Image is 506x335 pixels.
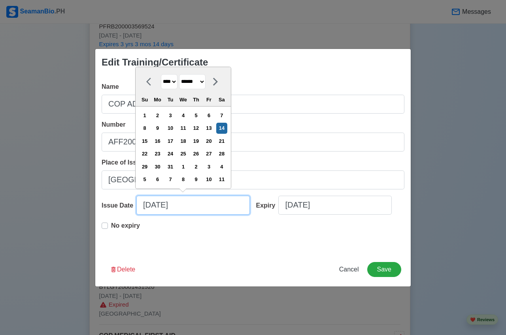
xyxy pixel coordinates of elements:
div: Choose Wednesday, August 25th, 2021 [178,148,189,159]
div: Choose Thursday, September 2nd, 2021 [191,161,201,172]
button: Cancel [334,262,364,277]
div: Edit Training/Certificate [102,55,208,69]
div: Sa [216,94,227,105]
div: Choose Friday, August 27th, 2021 [204,148,214,159]
div: Choose Monday, August 30th, 2021 [152,161,163,172]
div: Choose Wednesday, August 11th, 2021 [178,123,189,133]
div: Choose Tuesday, August 17th, 2021 [165,136,176,146]
div: Choose Tuesday, August 24th, 2021 [165,148,176,159]
div: Choose Tuesday, August 10th, 2021 [165,123,176,133]
div: Choose Wednesday, August 4th, 2021 [178,110,189,121]
div: Expiry [256,201,279,210]
div: Fr [204,94,214,105]
input: Ex: COP Medical First Aid (VI/4) [102,95,404,114]
div: Choose Tuesday, August 31st, 2021 [165,161,176,172]
div: Choose Sunday, August 1st, 2021 [140,110,150,121]
div: Choose Friday, August 20th, 2021 [204,136,214,146]
div: Choose Sunday, September 5th, 2021 [140,174,150,185]
div: Choose Wednesday, September 8th, 2021 [178,174,189,185]
div: Choose Wednesday, August 18th, 2021 [178,136,189,146]
div: Choose Friday, August 13th, 2021 [204,123,214,133]
button: Save [367,262,401,277]
div: Tu [165,94,176,105]
div: Choose Monday, August 2nd, 2021 [152,110,163,121]
div: Choose Saturday, August 21st, 2021 [216,136,227,146]
button: Delete [105,262,140,277]
div: Choose Monday, August 9th, 2021 [152,123,163,133]
div: Mo [152,94,163,105]
span: Place of Issue [102,159,144,166]
div: Choose Saturday, August 7th, 2021 [216,110,227,121]
div: Choose Thursday, August 19th, 2021 [191,136,201,146]
span: Number [102,121,125,128]
div: Choose Friday, September 10th, 2021 [204,174,214,185]
div: Th [191,94,201,105]
div: Choose Sunday, August 22nd, 2021 [140,148,150,159]
div: Choose Thursday, August 26th, 2021 [191,148,201,159]
div: Choose Monday, August 16th, 2021 [152,136,163,146]
div: Choose Friday, August 6th, 2021 [204,110,214,121]
div: Issue Date [102,201,136,210]
div: Choose Wednesday, September 1st, 2021 [178,161,189,172]
div: Choose Sunday, August 8th, 2021 [140,123,150,133]
div: Choose Sunday, August 29th, 2021 [140,161,150,172]
div: Choose Thursday, August 5th, 2021 [191,110,201,121]
span: Cancel [339,266,359,273]
div: Choose Tuesday, September 7th, 2021 [165,174,176,185]
div: Choose Saturday, August 14th, 2021 [216,123,227,133]
div: Choose Monday, September 6th, 2021 [152,174,163,185]
div: Choose Thursday, September 9th, 2021 [191,174,201,185]
div: Choose Saturday, September 11th, 2021 [216,174,227,185]
div: Choose Friday, September 3rd, 2021 [204,161,214,172]
div: Choose Thursday, August 12th, 2021 [191,123,201,133]
span: Name [102,83,119,90]
input: Ex: COP1234567890W or NA [102,133,404,152]
div: Choose Tuesday, August 3rd, 2021 [165,110,176,121]
div: Choose Sunday, August 15th, 2021 [140,136,150,146]
input: Ex: Cebu City [102,170,404,189]
div: Choose Saturday, September 4th, 2021 [216,161,227,172]
div: Choose Saturday, August 28th, 2021 [216,148,227,159]
div: Su [140,94,150,105]
div: month 2021-08 [138,109,228,186]
div: We [178,94,189,105]
p: No expiry [111,221,140,230]
div: Choose Monday, August 23rd, 2021 [152,148,163,159]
